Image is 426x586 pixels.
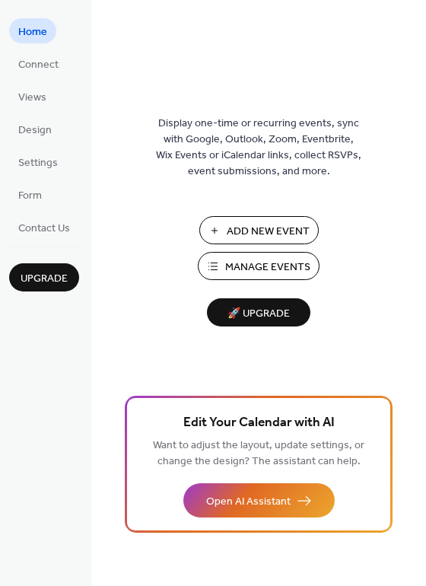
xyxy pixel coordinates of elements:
[9,18,56,43] a: Home
[9,182,51,207] a: Form
[216,304,301,324] span: 🚀 Upgrade
[18,123,52,139] span: Design
[156,116,361,180] span: Display one-time or recurring events, sync with Google, Outlook, Zoom, Eventbrite, Wix Events or ...
[18,90,46,106] span: Views
[227,224,310,240] span: Add New Event
[9,51,68,76] a: Connect
[18,155,58,171] span: Settings
[9,149,67,174] a: Settings
[9,215,79,240] a: Contact Us
[207,298,310,326] button: 🚀 Upgrade
[183,412,335,434] span: Edit Your Calendar with AI
[206,494,291,510] span: Open AI Assistant
[18,188,42,204] span: Form
[18,57,59,73] span: Connect
[21,271,68,287] span: Upgrade
[225,260,310,275] span: Manage Events
[18,24,47,40] span: Home
[18,221,70,237] span: Contact Us
[183,483,335,518] button: Open AI Assistant
[198,252,319,280] button: Manage Events
[153,435,364,472] span: Want to adjust the layout, update settings, or change the design? The assistant can help.
[9,116,61,142] a: Design
[9,84,56,109] a: Views
[9,263,79,291] button: Upgrade
[199,216,319,244] button: Add New Event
